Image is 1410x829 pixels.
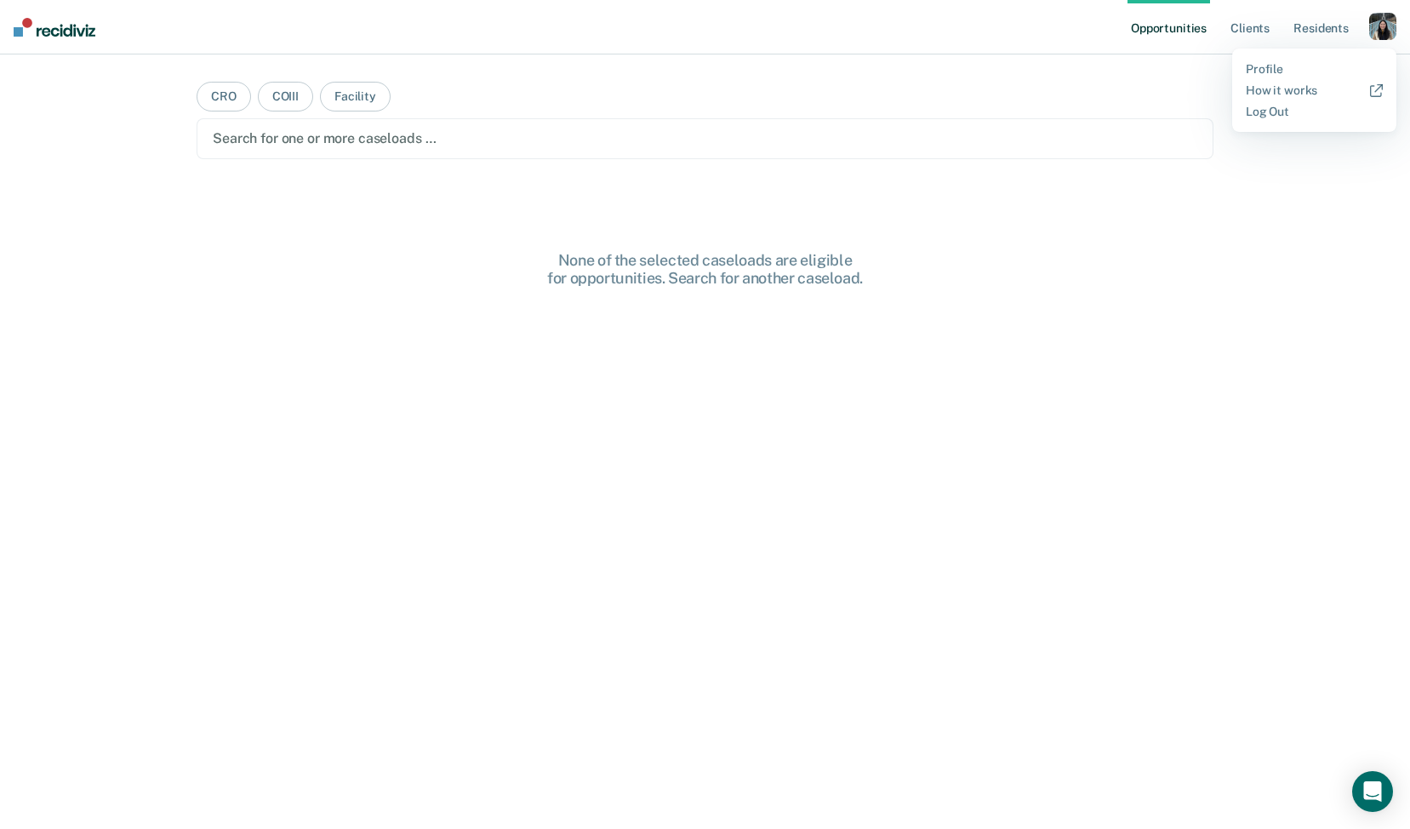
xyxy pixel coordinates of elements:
[1246,83,1383,98] a: How it works
[1246,62,1383,77] a: Profile
[320,82,391,111] button: Facility
[1352,771,1393,812] div: Open Intercom Messenger
[197,82,251,111] button: CRO
[14,18,95,37] img: Recidiviz
[258,82,313,111] button: COIII
[1246,105,1383,119] a: Log Out
[433,251,978,288] div: None of the selected caseloads are eligible for opportunities. Search for another caseload.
